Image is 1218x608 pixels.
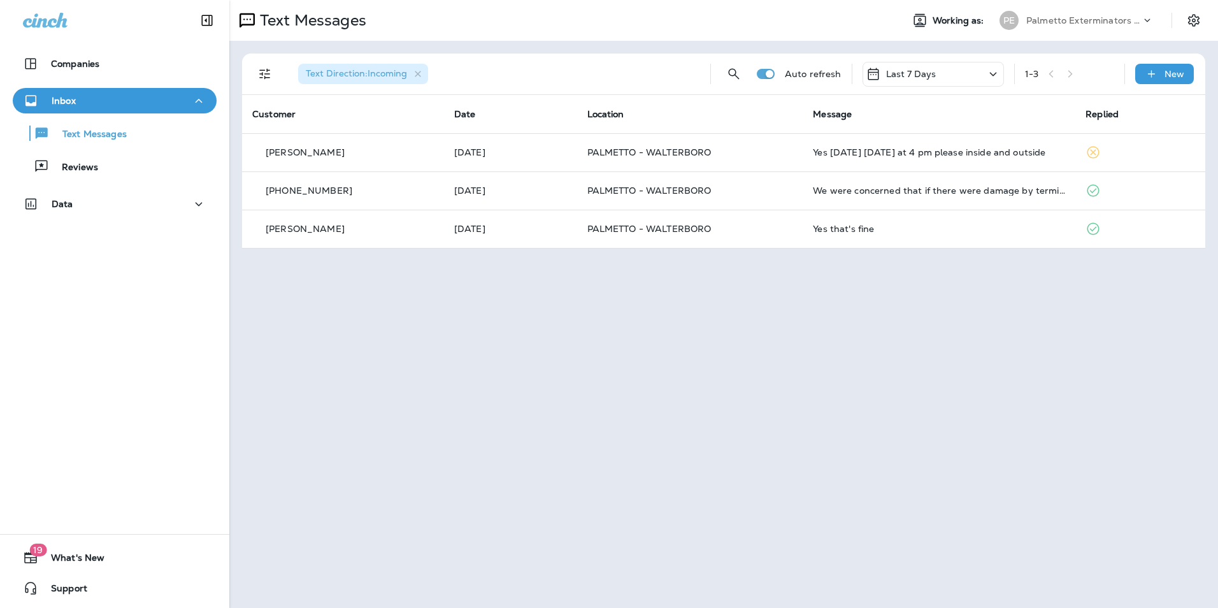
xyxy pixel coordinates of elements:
[252,61,278,87] button: Filters
[49,162,98,174] p: Reviews
[1182,9,1205,32] button: Settings
[587,147,712,158] span: PALMETTO - WALTERBORO
[1164,69,1184,79] p: New
[587,185,712,196] span: PALMETTO - WALTERBORO
[721,61,747,87] button: Search Messages
[813,224,1065,234] div: Yes that's fine
[189,8,225,33] button: Collapse Sidebar
[13,575,217,601] button: Support
[50,129,127,141] p: Text Messages
[306,68,407,79] span: Text Direction : Incoming
[266,185,352,196] p: [PHONE_NUMBER]
[298,64,428,84] div: Text Direction:Incoming
[933,15,987,26] span: Working as:
[52,96,76,106] p: Inbox
[886,69,936,79] p: Last 7 Days
[587,108,624,120] span: Location
[1025,69,1038,79] div: 1 - 3
[266,224,345,234] p: [PERSON_NAME]
[454,147,567,157] p: Aug 26, 2025 11:59 AM
[785,69,842,79] p: Auto refresh
[454,185,567,196] p: Aug 25, 2025 02:31 PM
[999,11,1019,30] div: PE
[813,147,1065,157] div: Yes tomorrow Wednesday at 4 pm please inside and outside
[454,108,476,120] span: Date
[13,120,217,147] button: Text Messages
[52,199,73,209] p: Data
[813,185,1065,196] div: We were concerned that if there were damage by termites to the fence, there could be damage to th...
[587,223,712,235] span: PALMETTO - WALTERBORO
[13,545,217,570] button: 19What's New
[29,544,47,556] span: 19
[38,553,104,568] span: What's New
[454,224,567,234] p: Aug 22, 2025 09:30 AM
[38,583,87,598] span: Support
[813,108,852,120] span: Message
[252,108,296,120] span: Customer
[13,153,217,180] button: Reviews
[13,51,217,76] button: Companies
[51,59,99,69] p: Companies
[13,191,217,217] button: Data
[1026,15,1141,25] p: Palmetto Exterminators LLC
[266,147,345,157] p: [PERSON_NAME]
[13,88,217,113] button: Inbox
[1085,108,1119,120] span: Replied
[255,11,366,30] p: Text Messages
